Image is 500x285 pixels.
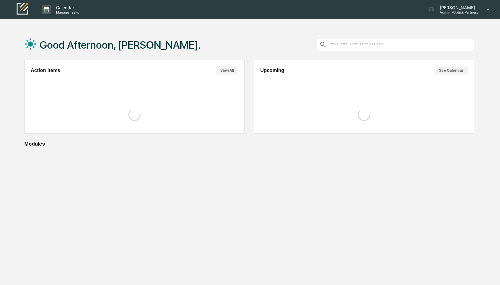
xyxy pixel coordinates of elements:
[51,5,82,10] p: Calendar
[435,10,478,14] p: Admin • Uptick Partners
[31,68,60,73] h2: Action Items
[260,68,284,73] h2: Upcoming
[435,5,478,10] p: [PERSON_NAME]
[40,39,201,51] h1: Good Afternoon, [PERSON_NAME].
[15,2,30,17] img: logo
[51,10,82,14] p: Manage Tasks
[216,66,238,74] button: View All
[24,141,474,147] div: Modules
[434,66,468,74] button: See Calendar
